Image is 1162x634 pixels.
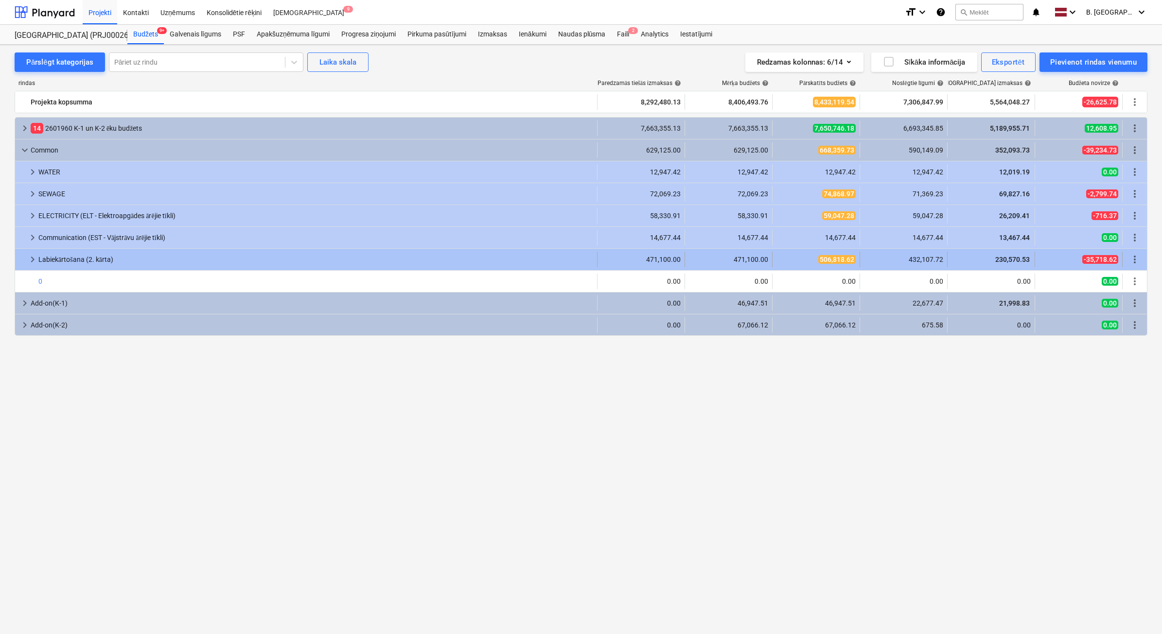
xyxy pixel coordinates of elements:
div: 8,292,480.13 [601,94,681,110]
span: 14 [31,123,43,134]
span: keyboard_arrow_right [27,188,38,200]
div: 432,107.72 [864,256,943,263]
div: 0.00 [601,277,681,285]
div: Labiekārtošana (2. kārta) [38,252,593,267]
div: 72,069.23 [601,190,681,198]
span: keyboard_arrow_right [19,297,31,309]
div: 0.00 [776,277,856,285]
div: Add-on(K-1) [31,295,593,311]
span: 74,868.97 [822,189,856,198]
span: B. [GEOGRAPHIC_DATA] [1086,8,1135,16]
span: 0.00 [1102,277,1118,286]
div: 0.00 [864,277,943,285]
a: Naudas plūsma [552,25,612,44]
div: Budžets [127,25,164,44]
div: 629,125.00 [689,146,768,154]
div: [DEMOGRAPHIC_DATA] izmaksas [935,80,1031,87]
div: Izmaksas [472,25,513,44]
div: Analytics [635,25,674,44]
div: 72,069.23 [689,190,768,198]
i: keyboard_arrow_down [916,6,928,18]
span: help [672,80,681,86]
span: -26,625.78 [1082,97,1118,107]
button: Redzamas kolonnas:6/14 [745,52,863,72]
div: Communication (EST - Vājstrāvu ārējie tīkli) [38,230,593,245]
a: Budžets9+ [127,25,164,44]
span: Vairāk darbību [1129,275,1141,287]
a: Galvenais līgums [164,25,227,44]
span: -716.37 [1092,211,1118,220]
a: Progresa ziņojumi [335,25,402,44]
span: 7,650,746.18 [813,124,856,133]
div: 59,047.28 [864,212,943,220]
button: Pievienot rindas vienumu [1039,52,1147,72]
div: ELECTRICITY (ELT - Elektroapgādes ārējie tīkli) [38,208,593,223]
span: Vairāk darbību [1129,122,1141,134]
div: Pievienot rindas vienumu [1050,56,1137,69]
div: Sīkāka informācija [883,56,966,69]
button: Sīkāka informācija [871,52,977,72]
a: PSF [227,25,251,44]
span: 69,827.16 [998,190,1031,198]
div: Laika skala [319,56,356,69]
button: Laika skala [307,52,369,72]
span: Vairāk darbību [1129,166,1141,178]
span: keyboard_arrow_right [27,232,38,243]
div: Pārslēgt kategorijas [26,56,93,69]
div: [GEOGRAPHIC_DATA] (PRJ0002627, K-1 un K-2(2.kārta) 2601960 [15,31,116,41]
a: Pirkuma pasūtījumi [402,25,472,44]
div: 67,066.12 [776,321,856,329]
span: 0.00 [1102,299,1118,308]
span: keyboard_arrow_right [19,122,31,134]
span: 230,570.53 [994,256,1031,263]
span: 0.00 [1102,233,1118,242]
span: Vairāk darbību [1129,210,1141,222]
div: rindas [15,80,598,87]
span: -35,718.62 [1082,255,1118,264]
div: 14,677.44 [601,234,681,241]
div: 14,677.44 [864,234,943,241]
i: Zināšanu pamats [936,6,946,18]
span: 5,564,048.27 [989,97,1031,107]
div: Add-on(K-2) [31,317,593,333]
div: 67,066.12 [689,321,768,329]
span: 9+ [157,27,167,34]
span: Vairāk darbību [1129,188,1141,200]
span: 0.00 [1102,168,1118,176]
div: 0.00 [601,321,681,329]
div: 2601960 K-1 un K-2 ēku budžets [31,120,593,136]
a: Faili2 [611,25,635,44]
div: 12,947.42 [601,168,681,176]
span: 13,467.44 [998,234,1031,241]
span: help [847,80,856,86]
div: WATER [38,164,593,180]
a: 0 [38,277,42,285]
div: 7,663,355.13 [601,124,681,132]
div: Eksportēt [992,56,1025,69]
div: 471,100.00 [601,256,681,263]
span: 0.00 [1102,321,1118,329]
div: 12,947.42 [689,168,768,176]
span: 9 [343,6,353,13]
span: help [760,80,769,86]
span: Vairāk darbību [1129,297,1141,309]
span: 59,047.28 [822,211,856,220]
div: 46,947.51 [689,299,768,307]
span: help [1022,80,1031,86]
span: 506,818.62 [818,255,856,264]
div: 58,330.91 [601,212,681,220]
div: 58,330.91 [689,212,768,220]
div: 22,677.47 [864,299,943,307]
span: Vairāk darbību [1129,319,1141,331]
div: 0.00 [951,277,1031,285]
button: Meklēt [955,4,1023,20]
span: Vairāk darbību [1129,144,1141,156]
div: 14,677.44 [689,234,768,241]
span: keyboard_arrow_down [19,144,31,156]
div: 0.00 [601,299,681,307]
a: Apakšuzņēmuma līgumi [251,25,335,44]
